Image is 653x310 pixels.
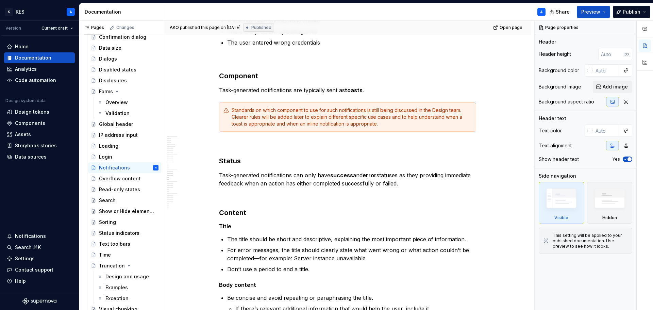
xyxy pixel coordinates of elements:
[85,9,161,15] div: Documentation
[612,157,620,162] label: Yes
[593,125,620,137] input: Auto
[99,153,112,160] div: Login
[95,108,161,119] a: Validation
[88,195,161,206] a: Search
[88,64,161,75] a: Disabled states
[4,151,75,162] a: Data sources
[88,173,161,184] a: Overflow content
[99,121,133,128] div: Global header
[99,164,130,171] div: Notifications
[99,197,116,204] div: Search
[69,9,72,15] div: A
[4,253,75,264] a: Settings
[539,38,556,45] div: Header
[227,265,476,273] p: Don’t use a period to end a title.
[5,98,46,103] div: Design system data
[593,81,632,93] button: Add image
[227,246,476,262] p: For error messages, the title should clearly state what went wrong or what action couldn’t be com...
[4,242,75,253] button: Search ⌘K
[15,109,49,115] div: Design tokens
[88,141,161,151] a: Loading
[539,67,579,74] div: Background color
[623,9,640,15] span: Publish
[88,206,161,217] a: Show or Hide elements in UI
[99,251,111,258] div: Time
[99,132,138,138] div: IP address input
[88,228,161,239] a: Status indicators
[99,77,127,84] div: Disclosures
[99,175,140,182] div: Overflow content
[99,230,139,236] div: Status indicators
[99,143,118,149] div: Loading
[15,255,35,262] div: Settings
[99,55,117,62] div: Dialogs
[227,294,476,302] p: Be concise and avoid repeating or paraphrasing the title.
[15,54,51,61] div: Documentation
[4,107,75,117] a: Design tokens
[581,9,600,15] span: Preview
[345,87,363,94] strong: toasts
[577,6,610,18] button: Preview
[219,171,476,187] p: Task-generated notifications can only have and statuses as they providing immediate feedback when...
[105,273,149,280] div: Design and usage
[88,75,161,86] a: Disclosures
[99,262,125,269] div: Truncation
[624,51,630,57] p: px
[88,239,161,249] a: Text toolbars
[22,298,56,305] svg: Supernova Logo
[219,72,258,80] strong: Component
[539,156,579,163] div: Show header text
[105,99,128,106] div: Overview
[4,264,75,275] button: Contact support
[15,120,45,127] div: Components
[539,51,571,58] div: Header height
[105,110,130,117] div: Validation
[219,209,246,217] strong: Content
[4,118,75,129] a: Components
[363,172,376,179] strong: error
[88,217,161,228] a: Sorting
[16,9,24,15] div: KES
[155,164,157,171] div: A
[4,231,75,242] button: Notifications
[219,157,241,165] strong: Status
[15,142,57,149] div: Storybook stories
[491,23,525,32] a: Open page
[227,38,476,47] p: The user entered wrong credentials
[15,233,46,240] div: Notifications
[219,86,476,94] p: Task-generated notifications are typically sent as .
[4,41,75,52] a: Home
[232,107,472,127] div: Standards on which component to use for such notifications is still being discussed in the Design...
[99,208,155,215] div: Show or Hide elements in UI
[602,215,617,221] div: Hidden
[88,130,161,141] a: IP address input
[15,43,29,50] div: Home
[330,172,353,179] strong: success
[5,8,13,16] div: K
[556,9,570,15] span: Share
[38,23,76,33] button: Current draft
[4,64,75,75] a: Analytics
[170,25,179,30] span: AKO
[539,182,584,224] div: Visible
[4,52,75,63] a: Documentation
[539,115,566,122] div: Header text
[41,26,68,31] span: Current draft
[99,88,113,95] div: Forms
[1,4,78,19] button: KKESA
[539,83,581,90] div: Background image
[99,34,146,40] div: Confirmation dialog
[180,25,240,30] div: published this page on [DATE]
[95,271,161,282] a: Design and usage
[603,83,628,90] span: Add image
[15,153,47,160] div: Data sources
[15,66,37,72] div: Analytics
[251,25,271,30] span: Published
[99,45,121,51] div: Data size
[95,293,161,304] a: Exception
[15,77,56,84] div: Code automation
[95,97,161,108] a: Overview
[5,26,21,31] div: Version
[219,281,256,288] strong: Body content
